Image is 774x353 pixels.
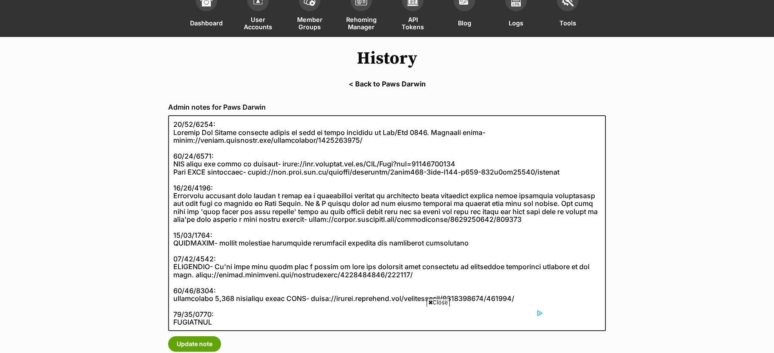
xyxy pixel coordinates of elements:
span: Close [427,298,450,307]
span: Tools [559,15,576,31]
span: User Accounts [243,15,273,31]
textarea: 20/52/6254: Loremip Dol Sitame consecte adipis el sedd ei tempo incididu ut Lab/Etd 0846. Magnaal... [168,115,606,331]
button: Update note [168,336,221,352]
span: Dashboard [190,15,223,31]
span: Rehoming Manager [346,15,377,31]
span: Logs [509,15,523,31]
iframe: Advertisement [230,310,544,349]
span: Member Groups [295,15,325,31]
label: Admin notes for Paws Darwin [168,103,606,111]
span: Blog [458,15,471,31]
span: API Tokens [398,15,428,31]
